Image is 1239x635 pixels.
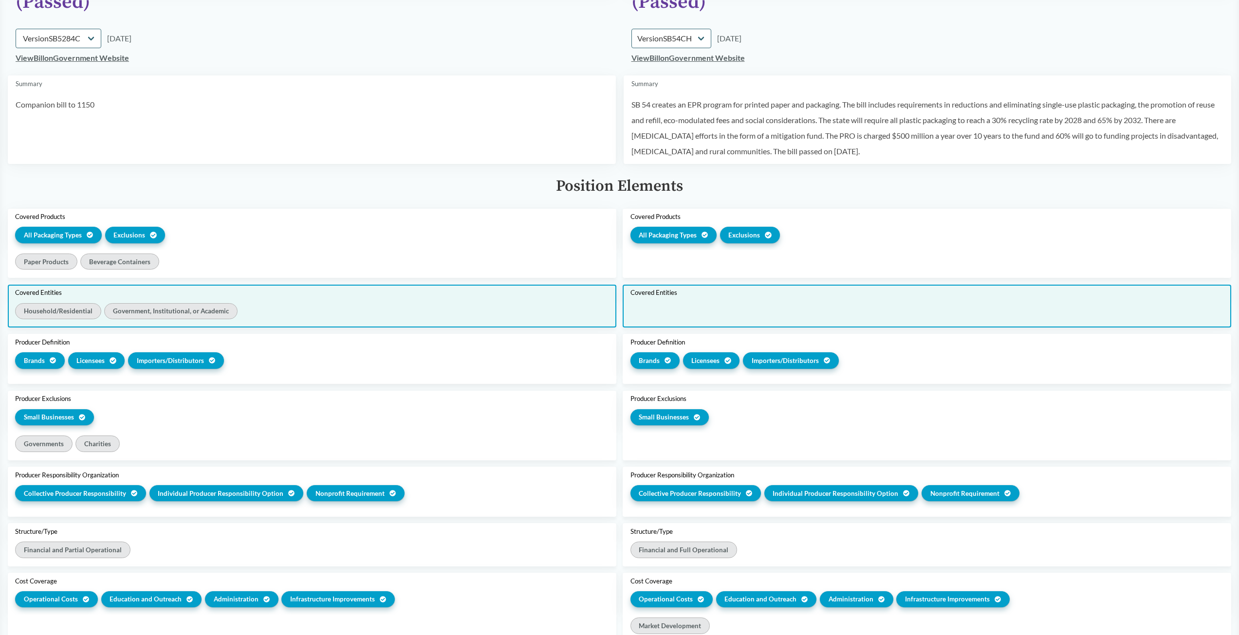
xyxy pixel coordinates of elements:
div: Summary [631,79,1224,89]
a: ViewBillonGovernment Website [16,53,129,62]
div: Paper Products [15,254,77,270]
button: Structure/TypeStructure/TypeFinancial and Partial OperationalFinancial and Full Operational [8,523,1231,566]
div: Covered Products [630,213,1224,220]
label: [DATE] [107,33,131,44]
span: Administration [829,594,873,604]
div: Covered Entities [15,289,609,296]
span: Brands [24,356,45,365]
span: Exclusions [113,230,145,240]
span: Small Businesses [24,412,74,422]
div: Cost Coverage [15,577,609,585]
span: All Packaging Types [24,230,82,240]
div: Government, Institutional, or Academic [104,303,237,319]
span: Importers/​Distributors [752,356,819,365]
span: Licensees [691,356,720,365]
div: Market Development [630,617,710,634]
span: Collective Producer Responsibility [639,489,741,498]
a: ViewBillonGovernment Website [631,53,745,62]
div: Covered Products [15,213,609,220]
div: Financial and Full Operational [630,542,737,558]
span: Importers/​Distributors [137,356,204,365]
button: Covered EntitiesCovered EntitiesHousehold/​ResidentialGovernment, Institutional, or Academic [8,285,1231,327]
div: Producer Responsibility Organization [630,471,1224,479]
div: Producer Exclusions [630,395,1224,402]
button: Producer ExclusionsSmall BusinessesProducer ExclusionsSmall BusinessesGovernmentsCharities [8,391,1231,460]
label: [DATE] [717,33,741,44]
div: Cost Coverage [630,577,1224,585]
span: Education and Outreach [110,594,182,604]
span: Infrastructure Improvements [905,594,990,604]
span: All Packaging Types [639,230,697,240]
span: Brands [639,356,660,365]
div: Charities [75,435,119,452]
button: Covered ProductsAll Packaging TypesExclusionsCovered ProductsAll Packaging TypesExclusionsPaper P... [8,209,1231,278]
span: Nonprofit Requirement [315,489,385,498]
button: Producer DefinitionBrandsLicenseesImporters/​DistributorsProducer DefinitionBrandsLicenseesImport... [8,334,1231,384]
div: Governments [15,435,72,452]
div: Structure/Type [630,527,1224,535]
span: Licensees [76,356,105,365]
span: Operational Costs [24,594,78,604]
button: Producer Responsibility OrganizationCollective Producer ResponsibilityIndividual Producer Respons... [8,467,1231,517]
span: Small Businesses [639,412,689,422]
div: Structure/Type [15,527,609,535]
div: Summary [16,79,608,89]
span: Administration [214,594,259,604]
span: Operational Costs [639,594,693,604]
p: Companion bill to 1150 [16,97,608,112]
span: Nonprofit Requirement [930,489,999,498]
div: Producer Exclusions [15,395,609,402]
div: Beverage Containers [80,254,159,270]
div: Financial and Partial Operational [15,542,130,558]
div: Position Elements [8,178,1231,195]
div: Producer Definition [15,338,609,346]
span: Exclusions [728,230,760,240]
div: Producer Definition [630,338,1224,346]
span: Infrastructure Improvements [290,594,375,604]
div: Covered Entities [630,289,1224,296]
span: Individual Producer Responsibility Option [158,489,283,498]
div: Producer Responsibility Organization [15,471,609,479]
span: Education and Outreach [724,594,796,604]
span: Collective Producer Responsibility [24,489,126,498]
span: Individual Producer Responsibility Option [773,489,898,498]
p: SB 54 creates an EPR program for printed paper and packaging. The bill includes requirements in r... [631,97,1224,159]
div: Household/​Residential [15,303,101,319]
